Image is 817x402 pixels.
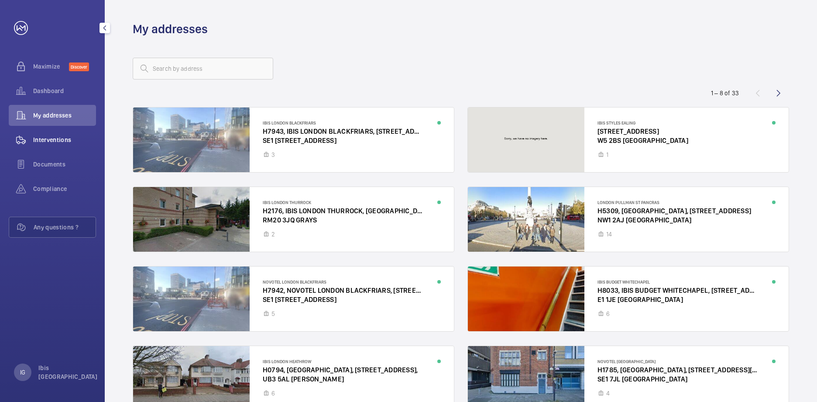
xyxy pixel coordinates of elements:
p: IG [20,368,25,377]
span: My addresses [33,111,96,120]
h1: My addresses [133,21,208,37]
span: Maximize [33,62,69,71]
input: Search by address [133,58,273,80]
span: Documents [33,160,96,169]
span: Interventions [33,135,96,144]
span: Compliance [33,184,96,193]
p: Ibis [GEOGRAPHIC_DATA] [38,364,97,381]
div: 1 – 8 of 33 [711,89,739,97]
span: Dashboard [33,87,96,95]
span: Any questions ? [34,223,96,232]
span: Discover [69,62,89,71]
